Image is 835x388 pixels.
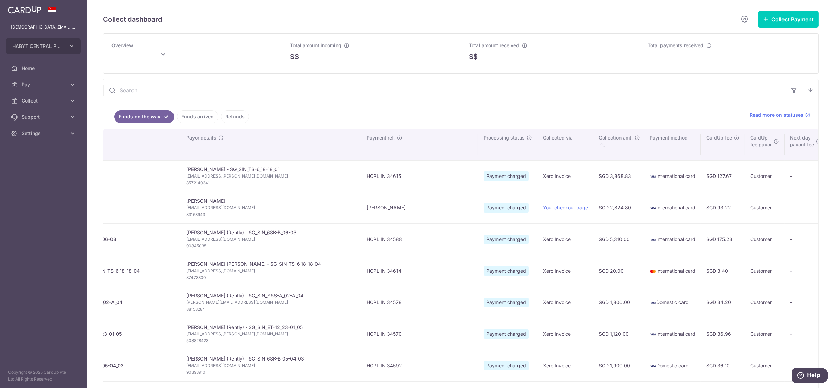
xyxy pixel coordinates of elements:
[22,114,66,121] span: Support
[181,192,361,223] td: [PERSON_NAME]
[15,5,29,11] span: Help
[181,287,361,318] td: [PERSON_NAME] (Rently) - SG_SIN_YSS-A_02-A_04
[537,350,593,381] td: Xero Invoice
[648,42,704,48] span: Total payments received
[186,369,356,376] span: 90393910
[537,255,593,287] td: Xero Invoice
[186,243,356,250] span: 90845035
[644,192,701,223] td: International card
[361,287,478,318] td: HCPL IN 34578
[745,192,785,223] td: Customer
[361,318,478,350] td: HCPL IN 34570
[484,361,529,370] span: Payment charged
[644,255,701,287] td: International card
[186,331,356,337] span: [EMAIL_ADDRESS][PERSON_NAME][DOMAIN_NAME]
[181,318,361,350] td: [PERSON_NAME] (Rently) - SG_SIN_ET-12_23-01_05
[593,223,644,255] td: SGD 5,310.00
[537,223,593,255] td: Xero Invoice
[785,223,827,255] td: -
[650,363,656,369] img: visa-sm-192604c4577d2d35970c8ed26b86981c2741ebd56154ab54ad91a526f0f24972.png
[644,223,701,255] td: International card
[650,173,656,180] img: visa-sm-192604c4577d2d35970c8ed26b86981c2741ebd56154ab54ad91a526f0f24972.png
[745,223,785,255] td: Customer
[186,267,356,274] span: [EMAIL_ADDRESS][DOMAIN_NAME]
[103,14,162,25] h5: Collect dashboard
[537,129,593,160] th: Collected via
[701,287,745,318] td: SGD 34.20
[593,350,644,381] td: SGD 1,900.00
[114,110,174,123] a: Funds on the way
[701,255,745,287] td: SGD 3.40
[469,42,519,48] span: Total amount received
[484,203,529,213] span: Payment charged
[111,42,133,48] span: Overview
[361,192,478,223] td: [PERSON_NAME]
[701,192,745,223] td: SGD 93.22
[469,52,478,62] span: S$
[785,129,827,160] th: Next daypayout fee
[644,160,701,192] td: International card
[361,129,478,160] th: Payment ref.
[361,350,478,381] td: HCPL IN 34592
[186,134,216,141] span: Payor details
[701,223,745,255] td: SGD 175.23
[181,255,361,287] td: [PERSON_NAME] [PERSON_NAME] - SG_SIN_TS-6_18-18_04
[367,134,395,141] span: Payment ref.
[745,350,785,381] td: Customer
[484,134,525,141] span: Processing status
[790,134,814,148] span: Next day payout fee
[593,255,644,287] td: SGD 20.00
[644,350,701,381] td: Domestic card
[186,306,356,313] span: 88158284
[484,329,529,339] span: Payment charged
[745,318,785,350] td: Customer
[22,97,66,104] span: Collect
[701,129,745,160] th: CardUp fee
[706,134,732,141] span: CardUp fee
[644,129,701,160] th: Payment method
[785,318,827,350] td: -
[12,43,62,50] span: HABYT CENTRAL PTE. LTD.
[750,112,810,118] a: Read more on statuses
[785,192,827,223] td: -
[758,11,819,28] button: Collect Payment
[186,337,356,344] span: 508828423
[221,110,249,123] a: Refunds
[22,65,66,72] span: Home
[750,134,772,148] span: CardUp fee payor
[785,350,827,381] td: -
[537,160,593,192] td: Xero Invoice
[186,180,356,186] span: 8572140341
[644,318,701,350] td: International card
[650,236,656,243] img: visa-sm-192604c4577d2d35970c8ed26b86981c2741ebd56154ab54ad91a526f0f24972.png
[181,350,361,381] td: [PERSON_NAME] (Rently) - SG_SIN_6SK-B_05-04_03
[543,205,588,210] a: Your checkout page
[484,266,529,276] span: Payment charged
[599,134,633,141] span: Collection amt.
[745,255,785,287] td: Customer
[186,236,356,243] span: [EMAIL_ADDRESS][DOMAIN_NAME]
[792,368,828,385] iframe: Opens a widget where you can find more information
[186,204,356,211] span: [EMAIL_ADDRESS][DOMAIN_NAME]
[177,110,218,123] a: Funds arrived
[478,129,537,160] th: Processing status
[6,38,81,54] button: HABYT CENTRAL PTE. LTD.
[181,160,361,192] td: [PERSON_NAME] - SG_SIN_TS-6_18-18_01
[745,160,785,192] td: Customer
[593,129,644,160] th: Collection amt. : activate to sort column ascending
[650,205,656,211] img: visa-sm-192604c4577d2d35970c8ed26b86981c2741ebd56154ab54ad91a526f0f24972.png
[103,79,786,101] input: Search
[361,160,478,192] td: HCPL IN 34615
[644,287,701,318] td: Domestic card
[484,298,529,307] span: Payment charged
[701,350,745,381] td: SGD 36.10
[186,274,356,281] span: 87473300
[186,362,356,369] span: [EMAIL_ADDRESS][DOMAIN_NAME]
[290,52,299,62] span: S$
[181,223,361,255] td: [PERSON_NAME] (Rently) - SG_SIN_6SK-B_06-03
[361,223,478,255] td: HCPL IN 34588
[22,130,66,137] span: Settings
[484,235,529,244] span: Payment charged
[593,160,644,192] td: SGD 3,868.83
[186,173,356,180] span: [EMAIL_ADDRESS][PERSON_NAME][DOMAIN_NAME]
